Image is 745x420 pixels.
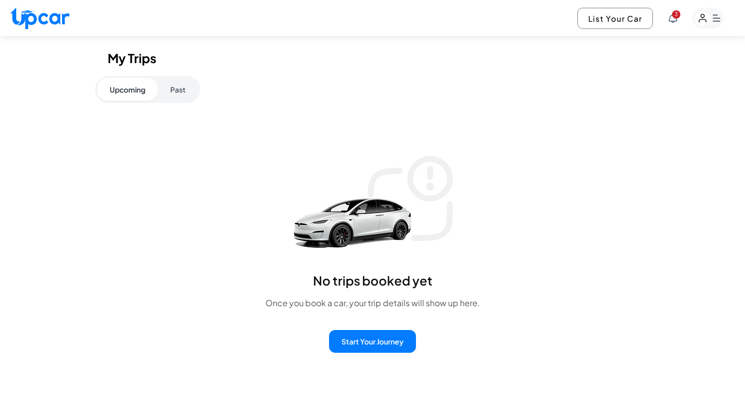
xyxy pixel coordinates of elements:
img: Upcar Logo [10,7,69,29]
button: Start Your Journey [329,330,416,353]
button: Upcoming [97,78,158,101]
h1: My Trips [108,51,637,66]
h1: No trips booked yet [265,272,480,289]
button: List Your Car [577,8,653,29]
img: booking [287,151,458,260]
button: Past [158,78,198,101]
span: You have new notifications [672,10,680,19]
p: Once you book a car, your trip details will show up here. [265,297,480,309]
